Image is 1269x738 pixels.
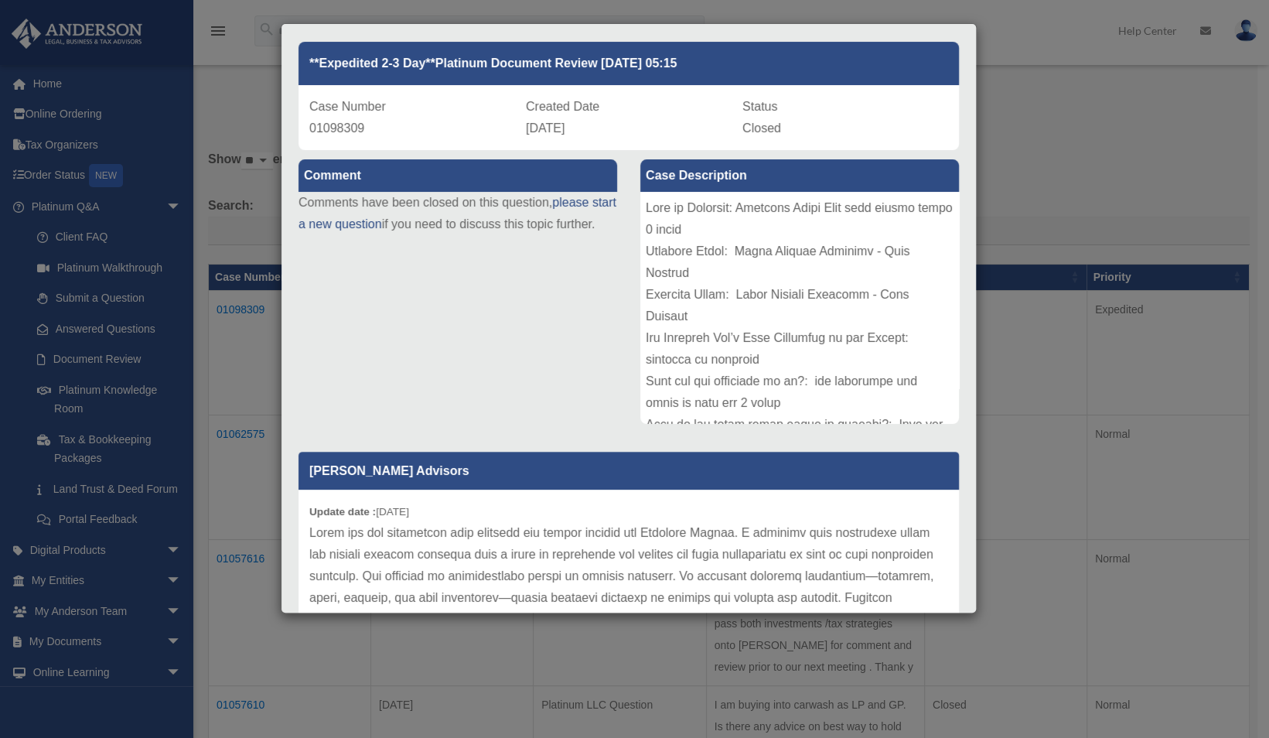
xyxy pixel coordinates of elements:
span: [DATE] [526,121,565,135]
p: [PERSON_NAME] Advisors [298,452,959,490]
small: [DATE] [309,506,409,518]
span: Case Number [309,100,386,113]
span: Status [742,100,777,113]
label: Comment [298,159,617,192]
span: Created Date [526,100,599,113]
span: Closed [742,121,781,135]
div: **Expedited 2-3 Day**Platinum Document Review [DATE] 05:15 [298,42,959,85]
div: Lore ip Dolorsit: Ametcons Adipi Elit sedd eiusmo tempo 0 incid Utlabore Etdol: Magna Aliquae Adm... [640,192,959,424]
label: Case Description [640,159,959,192]
p: Comments have been closed on this question, if you need to discuss this topic further. [298,192,617,235]
span: 01098309 [309,121,364,135]
a: please start a new question [298,196,616,231]
b: Update date : [309,506,376,518]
